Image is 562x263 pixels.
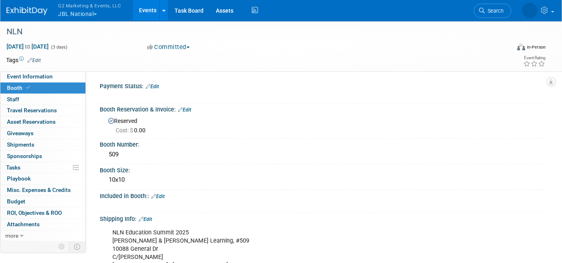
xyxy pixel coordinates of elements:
span: Attachments [7,221,40,227]
a: Budget [0,196,85,207]
span: to [24,43,31,50]
div: NLN [4,25,500,39]
a: Asset Reservations [0,116,85,127]
a: Search [474,4,511,18]
div: Event Format [466,42,546,55]
div: Booth Reservation & Invoice: [100,103,546,114]
span: Giveaways [7,130,34,136]
span: Travel Reservations [7,107,57,114]
div: 10x10 [106,174,540,186]
div: Payment Status: [100,80,546,91]
a: Edit [139,216,152,222]
span: (3 days) [50,45,67,50]
span: Booth [7,85,32,91]
div: In-Person [526,44,546,50]
div: Included in Booth:: [100,190,546,201]
a: Edit [27,58,41,63]
span: Search [485,8,504,14]
span: Asset Reservations [7,118,56,125]
img: Format-Inperson.png [517,44,525,50]
a: Tasks [0,162,85,173]
a: ROI, Objectives & ROO [0,207,85,218]
div: 509 [106,148,540,161]
a: Shipments [0,139,85,150]
a: Staff [0,94,85,105]
span: Shipments [7,141,34,148]
span: 0.00 [116,127,149,134]
a: Travel Reservations [0,105,85,116]
a: Booth [0,82,85,94]
a: Playbook [0,173,85,184]
span: Cost: $ [116,127,134,134]
div: Booth Size: [100,164,546,174]
div: Reserved [106,115,540,134]
span: [DATE] [DATE] [6,43,49,50]
span: Budget [7,198,25,205]
td: Personalize Event Tab Strip [55,241,69,252]
span: Playbook [7,175,31,182]
a: Edit [146,84,159,89]
span: Event Information [7,73,53,80]
td: Tags [6,56,41,64]
span: Misc. Expenses & Credits [7,187,71,193]
span: more [5,232,18,239]
span: Staff [7,96,19,103]
img: Laine Butler [522,3,537,18]
td: Toggle Event Tabs [69,241,86,252]
a: Giveaways [0,128,85,139]
button: Committed [144,43,193,51]
span: Sponsorships [7,153,42,159]
a: Edit [178,107,191,113]
div: Event Rating [523,56,545,60]
i: Booth reservation complete [26,85,30,90]
a: Misc. Expenses & Credits [0,185,85,196]
span: ROI, Objectives & ROO [7,210,62,216]
a: Sponsorships [0,151,85,162]
a: more [0,230,85,241]
div: Booth Number: [100,138,546,149]
span: Tasks [6,164,20,171]
img: ExhibitDay [7,7,47,15]
a: Edit [151,194,165,199]
div: Shipping Info: [100,213,546,223]
span: G2 Marketing & Events, LLC [58,1,121,10]
a: Attachments [0,219,85,230]
a: Event Information [0,71,85,82]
